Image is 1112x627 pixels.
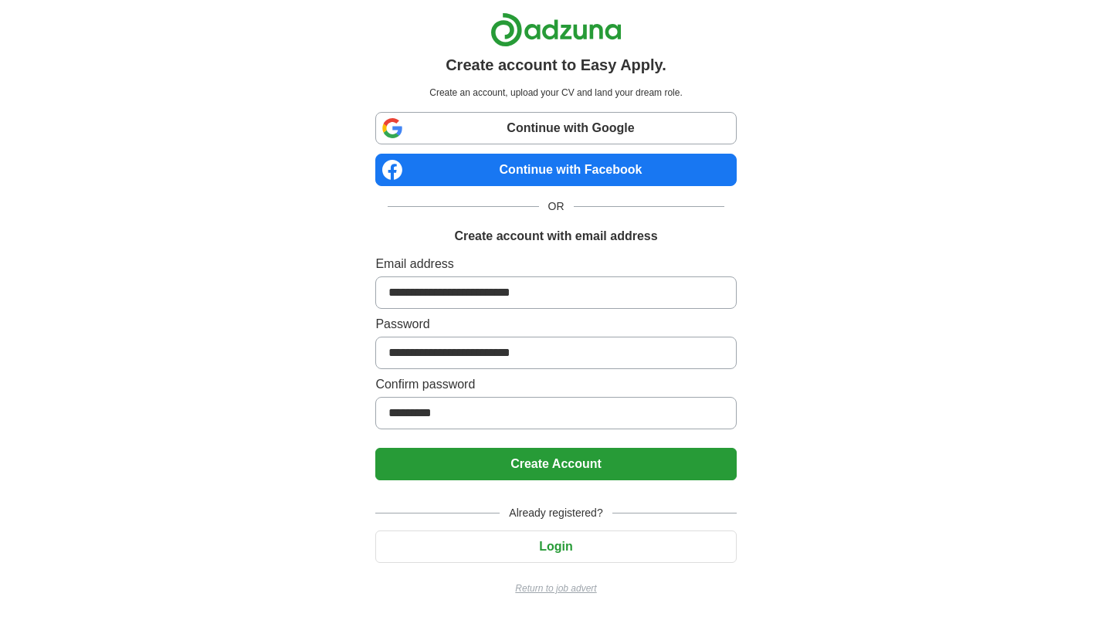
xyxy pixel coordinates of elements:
a: Continue with Google [375,112,736,144]
h1: Create account to Easy Apply. [446,53,666,76]
a: Return to job advert [375,581,736,595]
label: Email address [375,255,736,273]
label: Password [375,315,736,334]
img: Adzuna logo [490,12,622,47]
button: Create Account [375,448,736,480]
p: Create an account, upload your CV and land your dream role. [378,86,733,100]
span: Already registered? [500,505,612,521]
button: Login [375,530,736,563]
label: Confirm password [375,375,736,394]
span: OR [539,198,574,215]
h1: Create account with email address [454,227,657,246]
a: Continue with Facebook [375,154,736,186]
a: Login [375,540,736,553]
